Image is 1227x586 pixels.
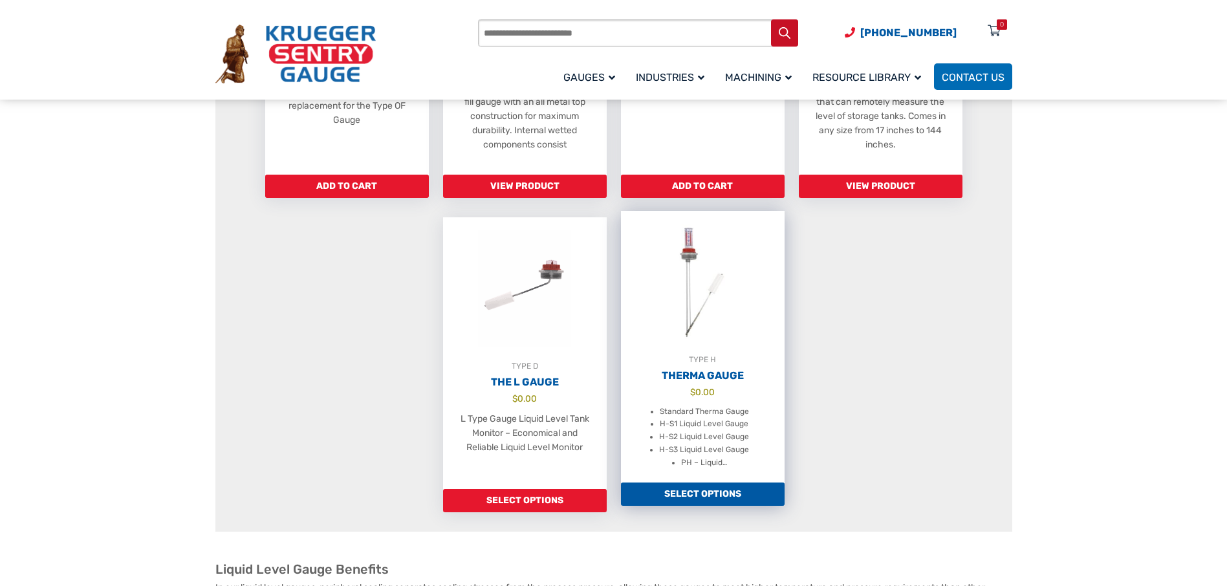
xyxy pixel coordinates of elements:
span: [PHONE_NUMBER] [860,27,957,39]
a: Resource Library [805,61,934,92]
a: Add to cart: “Float-P1.5” [265,175,429,198]
img: The L Gauge [443,217,607,360]
div: TYPE D [443,360,607,373]
a: Gauges [556,61,628,92]
h2: The L Gauge [443,376,607,389]
span: Gauges [563,71,615,83]
a: Machining [717,61,805,92]
li: H-S2 Liquid Level Gauge [659,431,749,444]
a: Industries [628,61,717,92]
p: L Type Gauge Liquid Level Tank Monitor – Economical and Reliable Liquid Level Monitor [456,412,594,455]
bdi: 0.00 [690,387,715,397]
span: Industries [636,71,704,83]
a: TYPE DThe L Gauge $0.00 L Type Gauge Liquid Level Tank Monitor – Economical and Reliable Liquid L... [443,217,607,489]
li: H-S1 Liquid Level Gauge [660,418,748,431]
li: Standard Therma Gauge [660,406,749,418]
a: Read more about “Remote Reading Gauge” [799,175,962,198]
span: Machining [725,71,792,83]
a: Add to cart: “The L Gauge” [443,489,607,512]
p: The Gfk gauge is a lower profile fill gauge with an all metal top construction for maximum durabi... [456,81,594,152]
li: PH – Liquid… [681,457,727,470]
a: Contact Us [934,63,1012,90]
a: TYPE HTherma Gauge $0.00 Standard Therma Gauge H-S1 Liquid Level Gauge H-S2 Liquid Level Gauge H-... [621,211,785,483]
h2: Liquid Level Gauge Benefits [215,561,1012,578]
li: H-S3 Liquid Level Gauge [659,444,749,457]
div: TYPE H [621,353,785,366]
span: $ [690,387,695,397]
a: Read more about “GFK Gauge” [443,175,607,198]
a: Add to cart: “Therma Gauge” [621,483,785,506]
a: Phone Number (920) 434-8860 [845,25,957,41]
bdi: 0.00 [512,393,537,404]
p: 1.5” Polyethylene float replacement for the Type OF Gauge [278,85,416,127]
span: $ [512,393,517,404]
p: A top-mounted liquid level gauge that can remotely measure the level of storage tanks. Comes in a... [812,81,950,152]
img: Therma Gauge [621,211,785,353]
a: Add to cart: “PVG” [621,175,785,198]
span: Resource Library [812,71,921,83]
div: 0 [1000,19,1004,30]
img: Krueger Sentry Gauge [215,25,376,84]
span: Contact Us [942,71,1004,83]
h2: Therma Gauge [621,369,785,382]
